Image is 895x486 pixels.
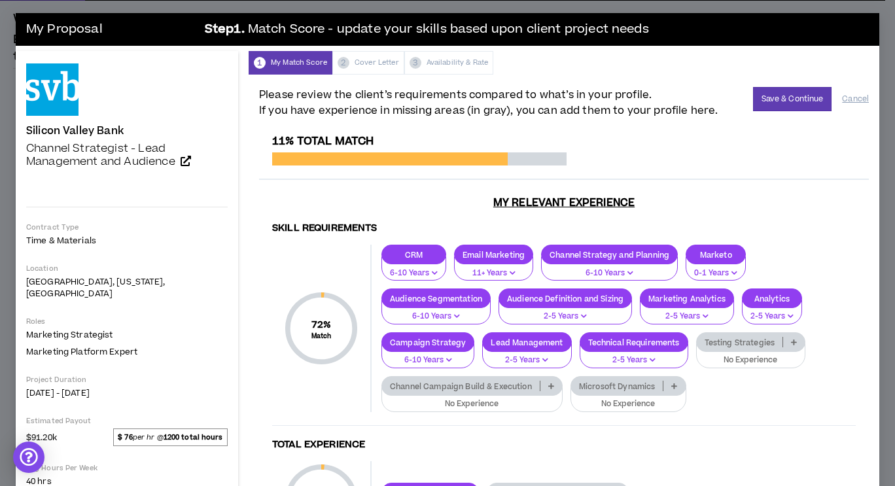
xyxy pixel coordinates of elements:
[164,432,223,442] strong: 1200 total hours
[382,250,446,260] p: CRM
[750,311,794,322] p: 2-5 Years
[381,387,563,412] button: No Experience
[26,141,175,169] span: Channel Strategist - Lead Management and Audience
[26,317,228,326] p: Roles
[686,250,745,260] p: Marketo
[390,398,554,410] p: No Experience
[259,196,869,209] h3: My Relevant Experience
[499,294,631,304] p: Audience Definition and Sizing
[483,338,570,347] p: Lead Management
[26,235,228,247] p: Time & Materials
[26,346,137,358] span: Marketing Platform Expert
[249,51,332,75] div: My Match Score
[580,338,688,347] p: Technical Requirements
[26,222,228,232] p: Contract Type
[686,256,746,281] button: 0-1 Years
[541,256,678,281] button: 6-10 Years
[381,256,446,281] button: 6-10 Years
[26,264,228,273] p: Location
[579,398,678,410] p: No Experience
[390,311,482,322] p: 6-10 Years
[542,250,677,260] p: Channel Strategy and Planning
[641,294,733,304] p: Marketing Analytics
[742,300,802,324] button: 2-5 Years
[455,250,533,260] p: Email Marketing
[640,300,734,324] button: 2-5 Years
[499,300,632,324] button: 2-5 Years
[588,355,680,366] p: 2-5 Years
[26,142,228,168] a: Channel Strategist - Lead Management and Audience
[705,355,798,366] p: No Experience
[463,268,525,279] p: 11+ Years
[580,343,688,368] button: 2-5 Years
[696,343,806,368] button: No Experience
[753,87,832,111] button: Save & Continue
[697,338,783,347] p: Testing Strategies
[381,343,474,368] button: 6-10 Years
[259,87,718,118] span: Please review the client’s requirements compared to what’s in your profile. If you have experienc...
[842,88,869,111] button: Cancel
[571,381,663,391] p: Microsoft Dynamics
[694,268,737,279] p: 0-1 Years
[26,16,196,43] h3: My Proposal
[491,355,563,366] p: 2-5 Years
[272,133,374,149] span: 11% Total Match
[248,20,649,39] span: Match Score - update your skills based upon client project needs
[507,311,623,322] p: 2-5 Years
[550,268,669,279] p: 6-10 Years
[454,256,533,281] button: 11+ Years
[381,300,491,324] button: 6-10 Years
[272,439,856,451] h4: Total Experience
[26,429,57,445] span: $91.20k
[113,428,228,445] span: per hr @
[390,268,438,279] p: 6-10 Years
[254,57,266,69] span: 1
[382,294,490,304] p: Audience Segmentation
[570,387,686,412] button: No Experience
[390,355,466,366] p: 6-10 Years
[118,432,132,442] strong: $ 76
[311,332,332,341] small: Match
[205,20,245,39] b: Step 1 .
[382,338,474,347] p: Campaign Strategy
[482,343,571,368] button: 2-5 Years
[311,318,332,332] span: 72 %
[26,125,124,137] h4: Silicon Valley Bank
[648,311,726,322] p: 2-5 Years
[26,463,228,473] p: Avg Hours Per Week
[26,276,228,300] p: [GEOGRAPHIC_DATA], [US_STATE], [GEOGRAPHIC_DATA]
[26,329,113,341] span: Marketing Strategist
[743,294,801,304] p: Analytics
[26,387,228,399] p: [DATE] - [DATE]
[272,222,856,235] h4: Skill Requirements
[382,381,540,391] p: Channel Campaign Build & Execution
[26,416,228,426] p: Estimated Payout
[26,375,228,385] p: Project Duration
[13,442,44,473] div: Open Intercom Messenger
